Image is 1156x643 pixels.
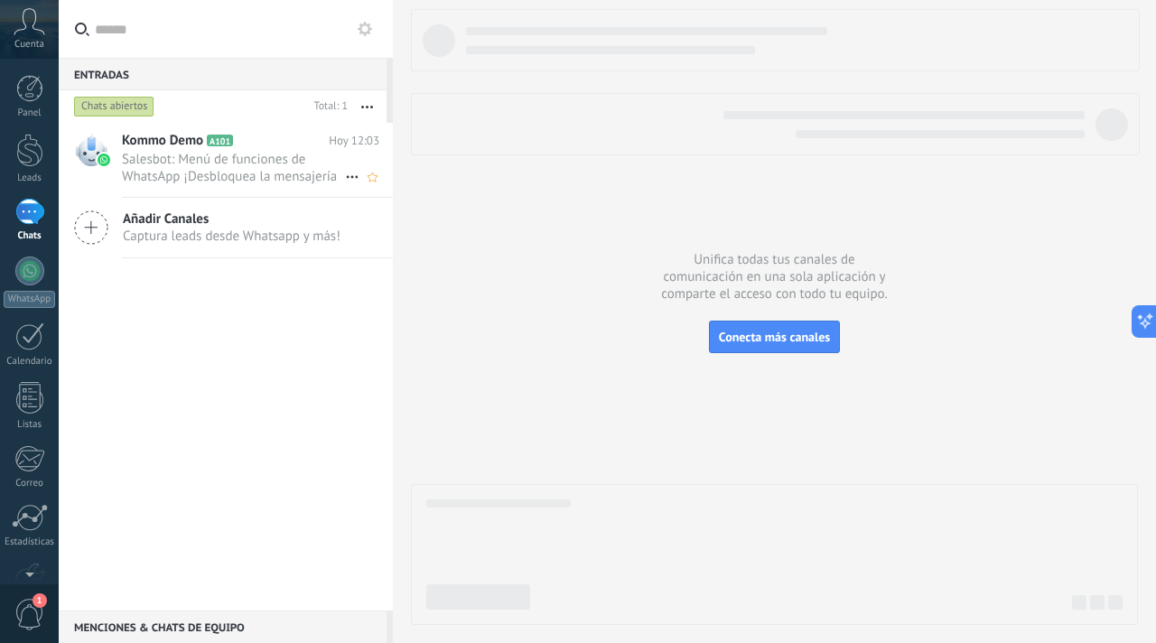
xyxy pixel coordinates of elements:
[4,172,56,184] div: Leads
[709,321,840,353] button: Conecta más canales
[4,107,56,119] div: Panel
[4,230,56,242] div: Chats
[4,478,56,489] div: Correo
[59,123,393,197] a: Kommo Demo A101 Hoy 12:03 Salesbot: Menú de funciones de WhatsApp ¡Desbloquea la mensajería mejor...
[4,419,56,431] div: Listas
[123,210,340,228] span: Añadir Canales
[98,154,110,166] img: waba.svg
[33,593,47,608] span: 1
[719,329,830,345] span: Conecta más canales
[122,151,345,185] span: Salesbot: Menú de funciones de WhatsApp ¡Desbloquea la mensajería mejorada en WhatsApp! Haz clic ...
[14,39,44,51] span: Cuenta
[4,536,56,548] div: Estadísticas
[4,291,55,308] div: WhatsApp
[123,228,340,245] span: Captura leads desde Whatsapp y más!
[4,356,56,368] div: Calendario
[329,132,379,150] span: Hoy 12:03
[74,96,154,117] div: Chats abiertos
[348,90,387,123] button: Más
[59,610,387,643] div: Menciones & Chats de equipo
[122,132,203,150] span: Kommo Demo
[307,98,348,116] div: Total: 1
[207,135,233,146] span: A101
[59,58,387,90] div: Entradas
